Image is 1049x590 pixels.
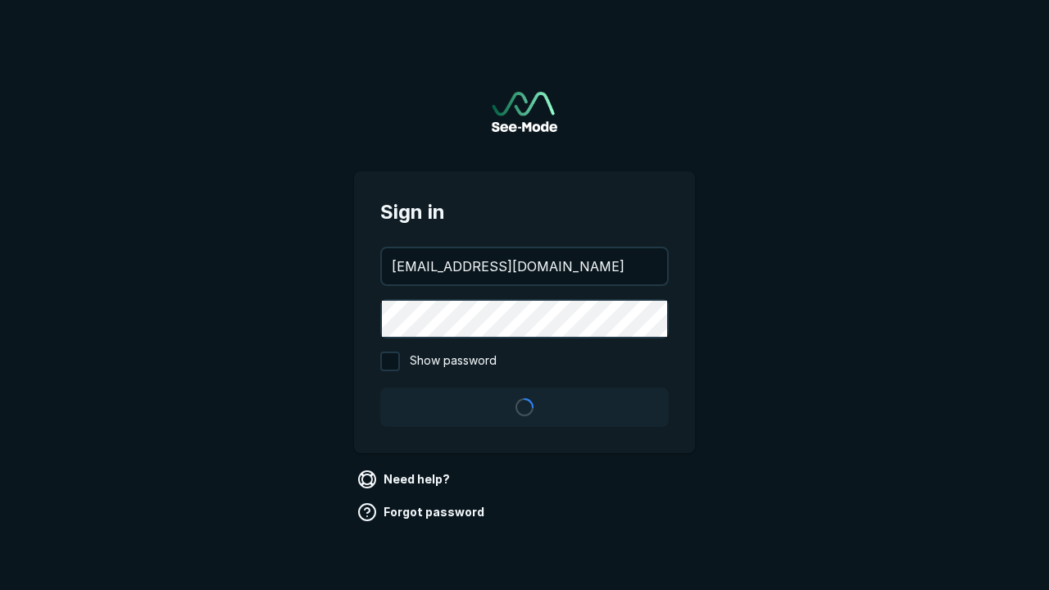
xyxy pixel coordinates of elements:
input: your@email.com [382,248,667,284]
img: See-Mode Logo [492,92,557,132]
a: Need help? [354,466,456,492]
a: Forgot password [354,499,491,525]
span: Sign in [380,197,669,227]
a: Go to sign in [492,92,557,132]
span: Show password [410,352,497,371]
